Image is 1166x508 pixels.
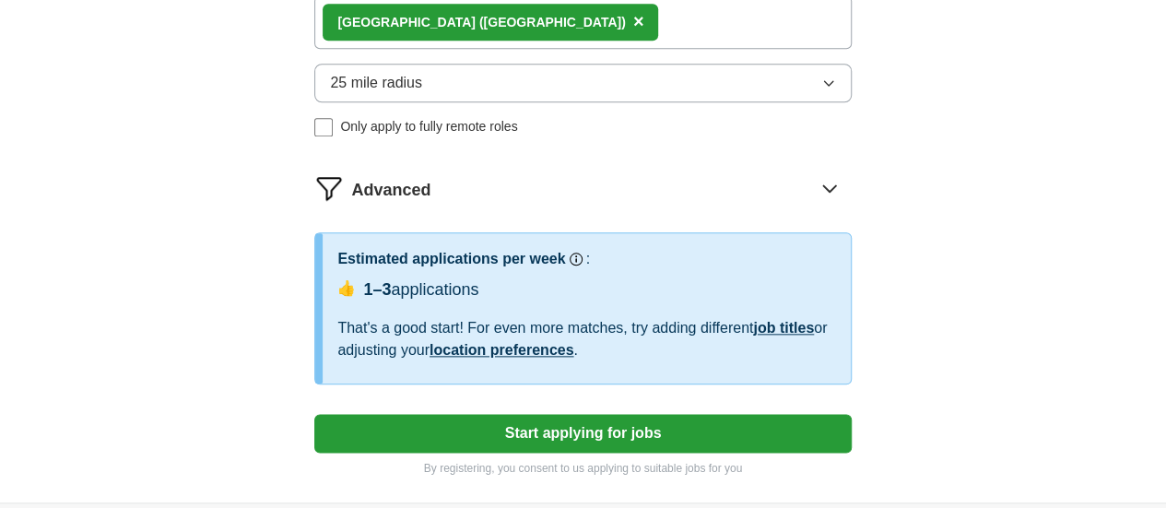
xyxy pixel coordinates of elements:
div: That's a good start! For even more matches, try adding different or adjusting your . [337,317,835,361]
img: filter [314,173,344,203]
div: applications [363,278,478,302]
button: 25 mile radius [314,64,851,102]
span: 👍 [337,278,356,300]
strong: [GEOGRAPHIC_DATA] [337,15,476,30]
h3: : [586,248,590,270]
p: By registering, you consent to us applying to suitable jobs for you [314,460,851,477]
a: job titles [753,320,814,336]
h3: Estimated applications per week [337,248,565,270]
input: Only apply to fully remote roles [314,118,333,136]
span: Advanced [351,178,430,203]
span: ([GEOGRAPHIC_DATA]) [479,15,626,30]
span: Only apply to fully remote roles [340,117,517,136]
span: × [633,11,644,31]
button: × [633,8,644,36]
span: 1–3 [363,280,391,299]
button: Start applying for jobs [314,414,851,453]
a: location preferences [430,342,574,358]
span: 25 mile radius [330,72,422,94]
